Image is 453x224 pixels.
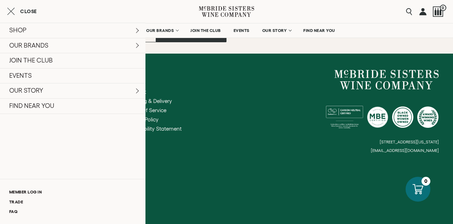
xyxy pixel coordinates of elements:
[380,140,439,144] small: [STREET_ADDRESS][US_STATE]
[126,108,182,113] a: Terms of Service
[126,98,182,104] a: Shipping & Delivery
[190,28,221,33] span: JOIN THE CLUB
[126,126,182,132] span: Accessibility Statement
[258,23,296,38] a: OUR STORY
[186,23,225,38] a: JOIN THE CLUB
[422,177,430,186] div: 0
[303,28,335,33] span: FIND NEAR YOU
[229,23,254,38] a: EVENTS
[126,117,182,122] a: Privacy Policy
[334,70,439,90] a: McBride Sisters Wine Company
[142,23,182,38] a: OUR BRANDS
[20,9,37,14] span: Close
[126,80,182,86] a: FAQ
[262,28,287,33] span: OUR STORY
[299,23,340,38] a: FIND NEAR YOU
[126,126,182,132] a: Accessibility Statement
[126,107,166,113] span: Terms of Service
[126,89,182,95] a: Account
[371,148,439,153] small: [EMAIL_ADDRESS][DOMAIN_NAME]
[440,5,446,11] span: 0
[146,28,174,33] span: OUR BRANDS
[234,28,250,33] span: EVENTS
[7,7,37,16] button: Close cart
[126,98,172,104] span: Shipping & Delivery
